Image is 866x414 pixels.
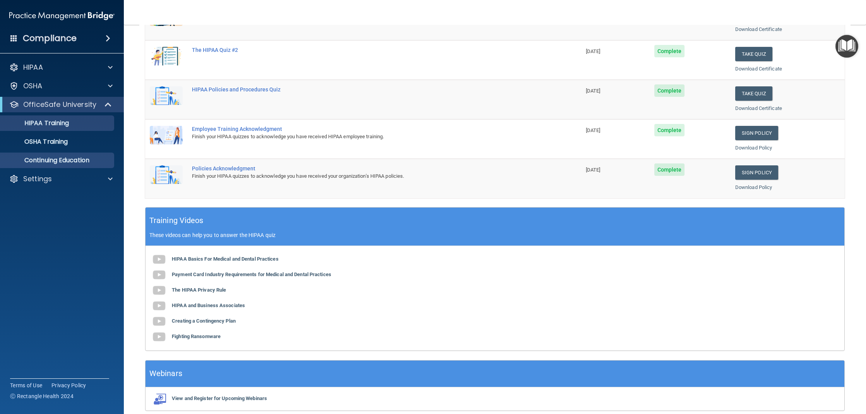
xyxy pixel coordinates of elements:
a: Privacy Policy [51,381,86,389]
img: gray_youtube_icon.38fcd6cc.png [151,267,167,283]
a: Sign Policy [735,165,778,180]
div: The HIPAA Quiz #2 [192,47,543,53]
p: HIPAA [23,63,43,72]
img: PMB logo [9,8,115,24]
p: These videos can help you to answer the HIPAA quiz [149,232,840,238]
a: Download Policy [735,184,772,190]
button: Take Quiz [735,47,772,61]
b: Payment Card Industry Requirements for Medical and Dental Practices [172,271,331,277]
button: Open Resource Center [835,35,858,58]
span: Complete [654,163,685,176]
b: Fighting Ransomware [172,333,221,339]
p: OfficeSafe University [23,100,96,109]
h4: Compliance [23,33,77,44]
span: [DATE] [586,127,601,133]
p: Continuing Education [5,156,111,164]
img: gray_youtube_icon.38fcd6cc.png [151,298,167,314]
button: Take Quiz [735,86,772,101]
p: HIPAA Training [5,119,69,127]
div: Finish your HIPAA quizzes to acknowledge you have received HIPAA employee training. [192,132,543,141]
b: HIPAA Basics For Medical and Dental Practices [172,256,279,262]
img: gray_youtube_icon.38fcd6cc.png [151,252,167,267]
b: Creating a Contingency Plan [172,318,236,324]
b: HIPAA and Business Associates [172,302,245,308]
a: OfficeSafe University [9,100,112,109]
h5: Webinars [149,367,182,380]
iframe: Drift Widget Chat Controller [732,359,857,390]
span: Complete [654,124,685,136]
a: HIPAA [9,63,113,72]
a: OSHA [9,81,113,91]
span: Ⓒ Rectangle Health 2024 [10,392,74,400]
a: Terms of Use [10,381,42,389]
p: Settings [23,174,52,184]
img: gray_youtube_icon.38fcd6cc.png [151,314,167,329]
img: webinarIcon.c7ebbf15.png [151,393,167,405]
a: Download Policy [735,145,772,151]
a: Download Certificate [735,66,782,72]
b: The HIPAA Privacy Rule [172,287,226,293]
p: OSHA Training [5,138,68,146]
span: Complete [654,45,685,57]
img: gray_youtube_icon.38fcd6cc.png [151,329,167,345]
p: OSHA [23,81,43,91]
div: Employee Training Acknowledgment [192,126,543,132]
img: gray_youtube_icon.38fcd6cc.png [151,283,167,298]
a: Download Certificate [735,105,782,111]
h5: Training Videos [149,214,204,227]
a: Download Certificate [735,26,782,32]
b: View and Register for Upcoming Webinars [172,395,267,401]
a: Sign Policy [735,126,778,140]
span: Complete [654,84,685,97]
div: Policies Acknowledgment [192,165,543,172]
span: [DATE] [586,88,601,94]
span: [DATE] [586,48,601,54]
div: HIPAA Policies and Procedures Quiz [192,86,543,93]
span: [DATE] [586,167,601,173]
div: Finish your HIPAA quizzes to acknowledge you have received your organization’s HIPAA policies. [192,172,543,181]
a: Settings [9,174,113,184]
